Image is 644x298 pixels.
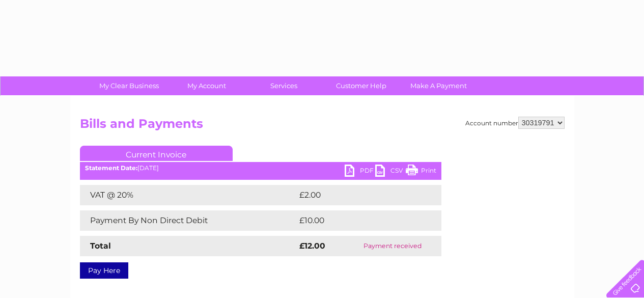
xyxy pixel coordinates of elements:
a: Make A Payment [397,76,481,95]
b: Statement Date: [85,164,137,172]
a: CSV [375,165,406,179]
strong: £12.00 [299,241,325,251]
a: PDF [345,165,375,179]
td: VAT @ 20% [80,185,297,205]
a: Current Invoice [80,146,233,161]
td: Payment received [344,236,441,256]
h2: Bills and Payments [80,117,565,136]
div: [DATE] [80,165,441,172]
td: £10.00 [297,210,421,231]
a: My Clear Business [87,76,171,95]
td: Payment By Non Direct Debit [80,210,297,231]
td: £2.00 [297,185,418,205]
a: Print [406,165,436,179]
a: My Account [164,76,248,95]
div: Account number [465,117,565,129]
a: Customer Help [319,76,403,95]
a: Pay Here [80,262,128,279]
strong: Total [90,241,111,251]
a: Services [242,76,326,95]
